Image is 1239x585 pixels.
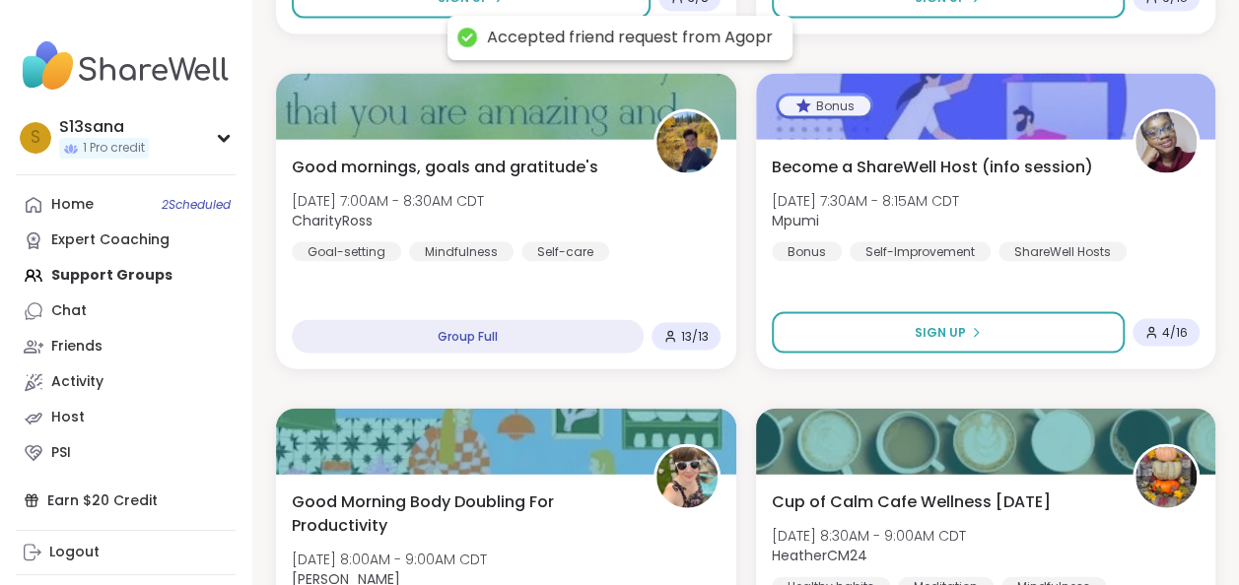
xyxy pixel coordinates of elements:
[16,32,236,100] img: ShareWell Nav Logo
[772,191,959,211] span: [DATE] 7:30AM - 8:15AM CDT
[772,242,842,262] div: Bonus
[16,400,236,435] a: Host
[16,535,236,570] a: Logout
[772,490,1051,514] span: Cup of Calm Cafe Wellness [DATE]
[772,211,819,230] b: Mpumi
[59,116,149,138] div: S13sana
[292,211,373,230] b: CharityRoss
[49,543,100,562] div: Logout
[292,550,487,569] span: [DATE] 8:00AM - 9:00AM CDT
[292,191,484,211] span: [DATE] 7:00AM - 8:30AM CDT
[31,125,40,151] span: S
[162,197,231,213] span: 2 Scheduled
[16,483,236,518] div: Earn $20 Credit
[16,329,236,364] a: Friends
[1136,112,1197,173] img: Mpumi
[16,293,236,329] a: Chat
[51,372,103,392] div: Activity
[16,223,236,258] a: Expert Coaching
[292,490,632,538] span: Good Morning Body Doubling For Productivity
[850,242,991,262] div: Self-Improvement
[681,329,709,345] span: 13 / 13
[656,112,718,173] img: CharityRoss
[83,140,145,157] span: 1 Pro credit
[51,337,103,357] div: Friends
[1136,447,1197,508] img: HeatherCM24
[772,526,966,546] span: [DATE] 8:30AM - 9:00AM CDT
[779,97,870,116] div: Bonus
[51,230,170,250] div: Expert Coaching
[1162,325,1188,341] span: 4 / 16
[51,301,87,321] div: Chat
[16,364,236,400] a: Activity
[915,324,966,342] span: Sign Up
[16,187,236,223] a: Home2Scheduled
[292,242,401,262] div: Goal-setting
[409,242,514,262] div: Mindfulness
[51,408,85,427] div: Host
[292,320,644,354] div: Group Full
[656,447,718,508] img: Adrienne_QueenOfTheDawn
[487,28,773,48] div: Accepted friend request from Agopr
[772,546,867,565] b: HeatherCM24
[51,443,71,463] div: PSI
[292,156,598,179] span: Good mornings, goals and gratitude's
[772,156,1093,179] span: Become a ShareWell Host (info session)
[772,312,1126,354] button: Sign Up
[51,195,94,215] div: Home
[521,242,609,262] div: Self-care
[998,242,1127,262] div: ShareWell Hosts
[16,435,236,471] a: PSI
